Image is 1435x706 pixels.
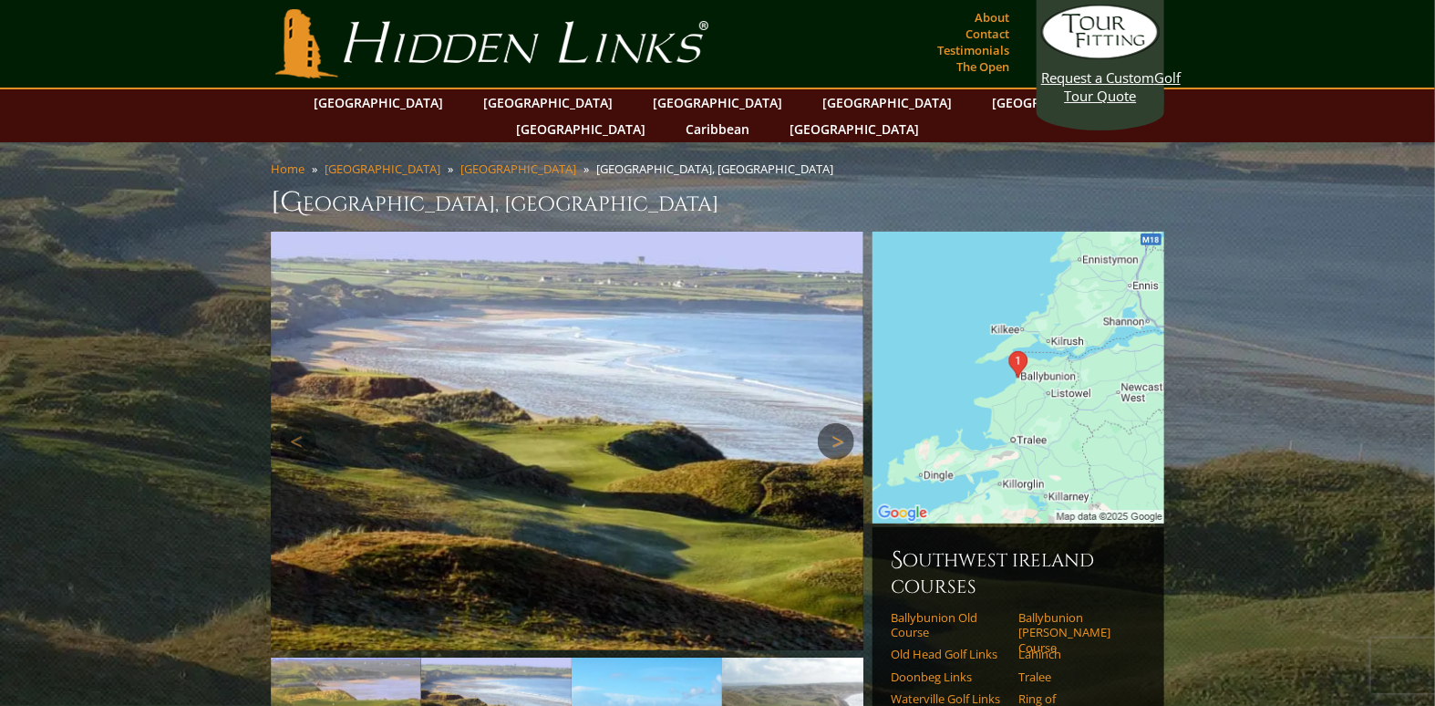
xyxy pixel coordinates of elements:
[271,161,305,177] a: Home
[1018,670,1134,684] a: Tralee
[818,423,854,460] a: Next
[891,647,1007,661] a: Old Head Golf Links
[305,89,452,116] a: [GEOGRAPHIC_DATA]
[813,89,961,116] a: [GEOGRAPHIC_DATA]
[596,161,841,177] li: [GEOGRAPHIC_DATA], [GEOGRAPHIC_DATA]
[460,161,576,177] a: [GEOGRAPHIC_DATA]
[1041,68,1154,87] span: Request a Custom
[1041,5,1160,105] a: Request a CustomGolf Tour Quote
[983,89,1130,116] a: [GEOGRAPHIC_DATA]
[933,37,1014,63] a: Testimonials
[961,21,1014,47] a: Contact
[891,691,1007,706] a: Waterville Golf Links
[780,116,928,142] a: [GEOGRAPHIC_DATA]
[891,670,1007,684] a: Doonbeg Links
[1018,610,1134,655] a: Ballybunion [PERSON_NAME] Course
[952,54,1014,79] a: The Open
[891,545,1146,599] h6: Southwest Ireland Courses
[872,232,1164,524] img: Google Map of Sandhill Rd, Ballybunnion, Co. Kerry, Ireland
[1018,647,1134,661] a: Lahinch
[676,116,759,142] a: Caribbean
[507,116,655,142] a: [GEOGRAPHIC_DATA]
[891,610,1007,640] a: Ballybunion Old Course
[280,423,316,460] a: Previous
[970,5,1014,30] a: About
[474,89,622,116] a: [GEOGRAPHIC_DATA]
[325,161,440,177] a: [GEOGRAPHIC_DATA]
[644,89,791,116] a: [GEOGRAPHIC_DATA]
[271,184,1164,221] h1: [GEOGRAPHIC_DATA], [GEOGRAPHIC_DATA]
